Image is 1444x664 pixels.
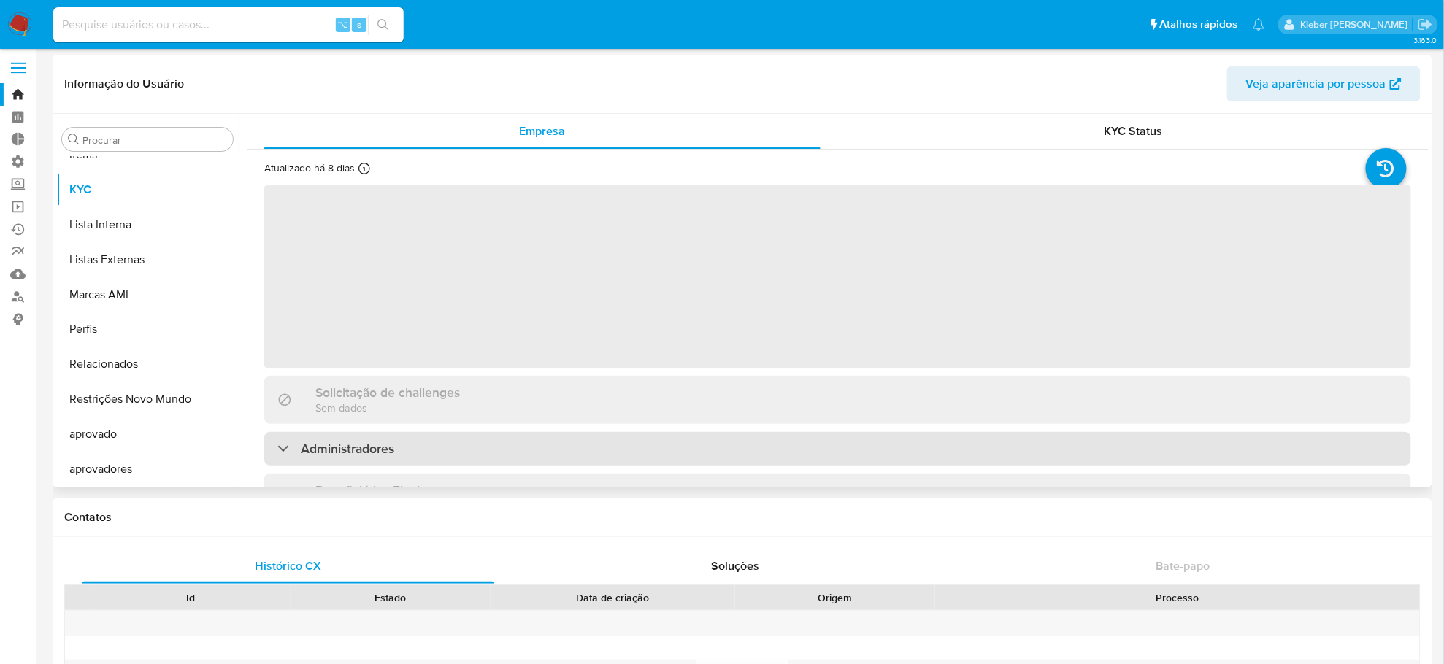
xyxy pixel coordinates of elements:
button: aprovado [56,417,239,452]
h1: Contatos [64,510,1421,525]
input: Procurar [82,134,227,147]
input: Pesquise usuários ou casos... [53,15,404,34]
button: Listas Externas [56,242,239,277]
div: Solicitação de challengesSem dados [264,376,1411,423]
span: KYC Status [1104,123,1162,139]
span: Atalhos rápidos [1160,17,1238,32]
button: search-icon [368,15,398,35]
div: Data de criação [501,590,725,605]
p: Atualizado há 8 dias [264,161,355,175]
div: Beneficiários Finais [264,474,1411,521]
span: Bate-papo [1156,557,1210,574]
span: Empresa [519,123,565,139]
button: Veja aparência por pessoa [1227,66,1421,101]
span: Veja aparência por pessoa [1246,66,1386,101]
span: Histórico CX [255,557,321,574]
a: Notificações [1253,18,1265,31]
button: Perfis [56,312,239,347]
p: Sem dados [315,401,460,414]
p: kleber.bueno@mercadolivre.com [1300,18,1413,31]
h3: Solicitação de challenges [315,385,460,401]
span: s [357,18,361,31]
button: Lista Interna [56,207,239,242]
h3: Administradores [301,441,394,457]
a: Sair [1418,17,1433,32]
div: Estado [301,590,480,605]
button: Marcas AML [56,277,239,312]
span: ⌥ [337,18,348,31]
h1: Informação do Usuário [64,77,184,91]
button: Procurar [68,134,80,145]
button: aprovadores [56,452,239,487]
div: Processo [945,590,1410,605]
span: Soluções [712,557,760,574]
h3: Beneficiários Finais [315,482,426,498]
span: ‌ [264,185,1411,368]
div: Administradores [264,432,1411,466]
button: Relacionados [56,347,239,382]
button: Restrições Novo Mundo [56,382,239,417]
button: KYC [56,172,239,207]
div: Origem [745,590,925,605]
div: Id [101,590,280,605]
